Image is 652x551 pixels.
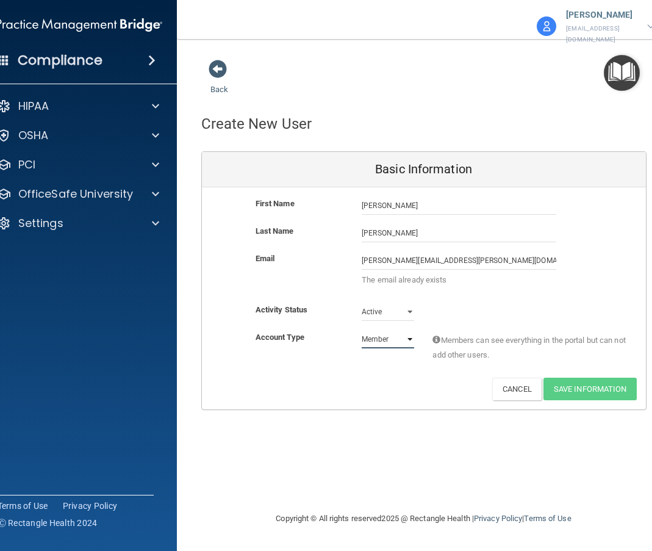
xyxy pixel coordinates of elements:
p: PCI [18,157,35,172]
span: Members can see everything in the portal but can not add other users. [432,333,627,362]
b: Email [256,254,275,263]
div: Copyright © All rights reserved 2025 @ Rectangle Health | | [201,499,647,538]
p: OfficeSafe University [18,187,134,201]
b: First Name [256,199,295,208]
b: Last Name [256,226,294,236]
a: Privacy Policy [474,514,522,523]
button: Cancel [492,378,542,400]
b: Account Type [256,333,304,342]
a: Terms of Use [524,514,571,523]
p: [EMAIL_ADDRESS][DOMAIN_NAME] [566,23,634,46]
p: HIPAA [18,99,49,113]
button: Open Resource Center [604,55,640,91]
a: Privacy Policy [63,500,118,512]
p: [PERSON_NAME] [566,7,634,23]
button: Save Information [543,378,637,400]
p: Settings [18,216,63,231]
p: The email already exists [362,273,556,287]
a: Back [210,70,228,94]
h4: Create New User [201,116,312,132]
h4: Compliance [18,52,102,69]
div: Basic Information [202,152,646,187]
b: Activity Status [256,305,308,314]
p: OSHA [18,128,49,143]
img: avatar.17b06cb7.svg [537,16,556,36]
